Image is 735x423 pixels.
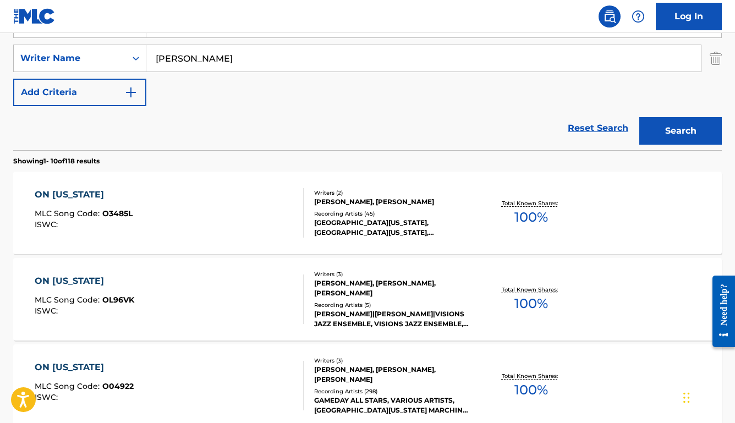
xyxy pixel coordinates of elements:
p: Total Known Shares: [502,372,561,380]
span: ISWC : [35,306,61,316]
div: GAMEDAY ALL STARS, VARIOUS ARTISTS, [GEOGRAPHIC_DATA][US_STATE] MARCHING BAND, [GEOGRAPHIC_DATA][... [314,395,472,415]
div: ON [US_STATE] [35,188,133,201]
iframe: Resource Center [704,267,735,356]
button: Add Criteria [13,79,146,106]
span: 100 % [514,380,548,400]
div: ON [US_STATE] [35,274,134,288]
button: Search [639,117,722,145]
iframe: Chat Widget [680,370,735,423]
div: [PERSON_NAME], [PERSON_NAME], [PERSON_NAME] [314,365,472,384]
form: Search Form [13,10,722,150]
span: O3485L [102,208,133,218]
a: ON [US_STATE]MLC Song Code:OL96VKISWC:Writers (3)[PERSON_NAME], [PERSON_NAME], [PERSON_NAME]Recor... [13,258,722,340]
div: Writers ( 3 ) [314,356,472,365]
div: [PERSON_NAME], [PERSON_NAME], [PERSON_NAME] [314,278,472,298]
a: ON [US_STATE]MLC Song Code:O3485LISWC:Writers (2)[PERSON_NAME], [PERSON_NAME]Recording Artists (4... [13,172,722,254]
div: Recording Artists ( 45 ) [314,210,472,218]
span: O04922 [102,381,134,391]
span: OL96VK [102,295,134,305]
img: search [603,10,616,23]
div: Writers ( 3 ) [314,270,472,278]
p: Total Known Shares: [502,285,561,294]
img: MLC Logo [13,8,56,24]
p: Showing 1 - 10 of 118 results [13,156,100,166]
div: Recording Artists ( 5 ) [314,301,472,309]
span: MLC Song Code : [35,295,102,305]
span: 100 % [514,294,548,314]
div: Writers ( 2 ) [314,189,472,197]
span: ISWC : [35,392,61,402]
span: MLC Song Code : [35,381,102,391]
span: 100 % [514,207,548,227]
a: Reset Search [562,116,634,140]
img: 9d2ae6d4665cec9f34b9.svg [124,86,138,99]
span: ISWC : [35,219,61,229]
img: Delete Criterion [710,45,722,72]
div: [PERSON_NAME], [PERSON_NAME] [314,197,472,207]
div: Help [627,6,649,28]
div: [PERSON_NAME]|[PERSON_NAME]|VISIONS JAZZ ENSEMBLE, VISIONS JAZZ ENSEMBLE, [PERSON_NAME] & [PERSON... [314,309,472,329]
div: ON [US_STATE] [35,361,134,374]
div: [GEOGRAPHIC_DATA][US_STATE], [GEOGRAPHIC_DATA][US_STATE], [GEOGRAPHIC_DATA][US_STATE], [GEOGRAPHI... [314,218,472,238]
img: help [632,10,645,23]
a: Public Search [599,6,621,28]
span: MLC Song Code : [35,208,102,218]
div: Writer Name [20,52,119,65]
a: Log In [656,3,722,30]
div: Recording Artists ( 298 ) [314,387,472,395]
p: Total Known Shares: [502,199,561,207]
div: Drag [683,381,690,414]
